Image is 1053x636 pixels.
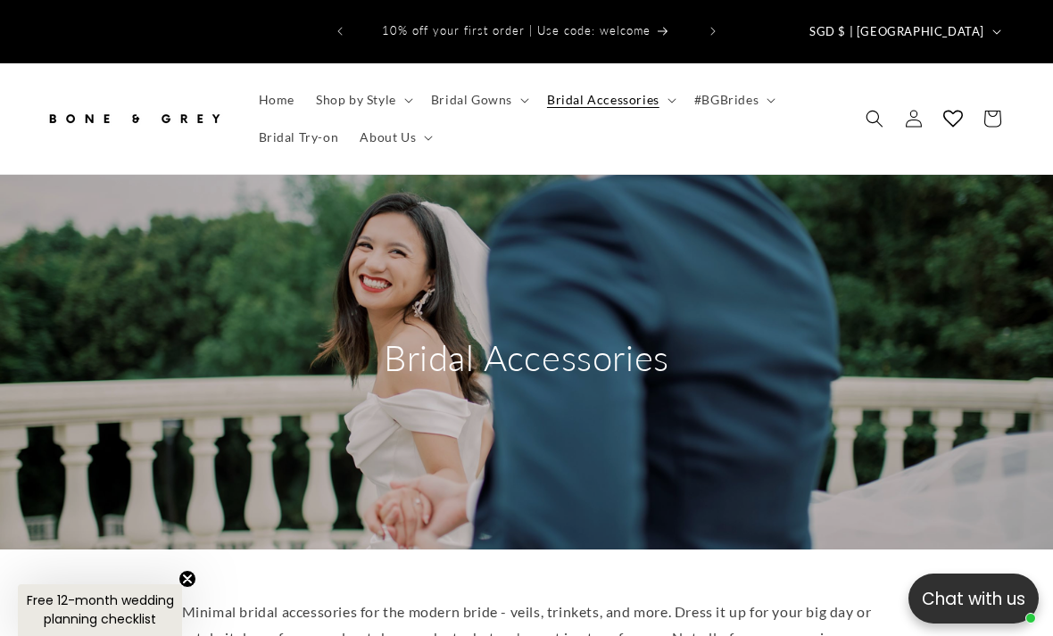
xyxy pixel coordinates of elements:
button: Previous announcement [320,14,360,48]
span: Bridal Try-on [259,129,339,145]
a: Bone and Grey Bridal [38,92,230,145]
button: SGD $ | [GEOGRAPHIC_DATA] [799,14,1008,48]
span: Free 12-month wedding planning checklist [27,591,174,628]
summary: #BGBrides [684,81,783,119]
p: Chat with us [908,586,1039,612]
a: Home [248,81,305,119]
span: #BGBrides [694,92,759,108]
button: Close teaser [178,570,196,588]
summary: Bridal Gowns [420,81,536,119]
button: Next announcement [693,14,733,48]
span: 10% off your first order | Use code: welcome [382,23,651,37]
span: Shop by Style [316,92,396,108]
a: Bridal Try-on [248,119,350,156]
span: Bridal Gowns [431,92,512,108]
h2: Bridal Accessories [357,335,696,381]
span: About Us [360,129,416,145]
summary: Shop by Style [305,81,420,119]
summary: Bridal Accessories [536,81,684,119]
span: Bridal Accessories [547,92,659,108]
summary: Search [855,99,894,138]
img: Bone and Grey Bridal [45,99,223,138]
button: Open chatbox [908,574,1039,624]
span: SGD $ | [GEOGRAPHIC_DATA] [809,23,984,41]
div: Free 12-month wedding planning checklistClose teaser [18,584,182,636]
summary: About Us [349,119,440,156]
span: Home [259,92,294,108]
